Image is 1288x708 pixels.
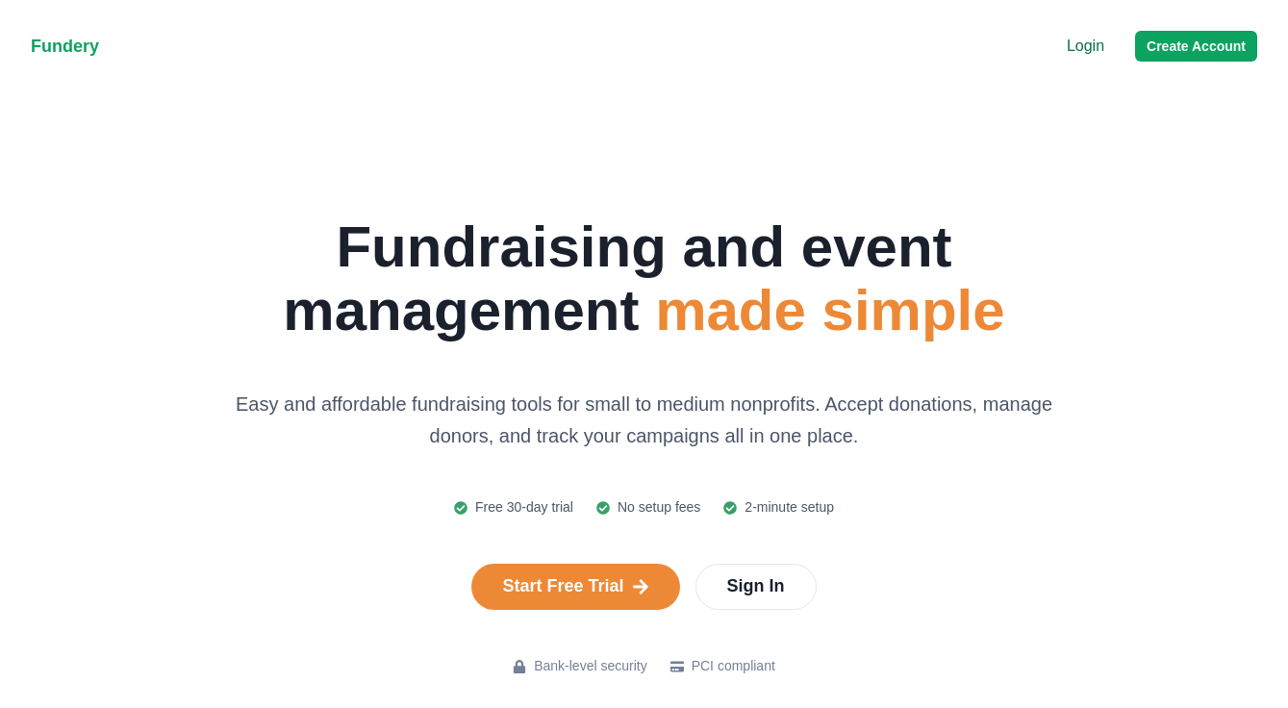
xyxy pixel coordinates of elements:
p: 2-minute setup [745,497,834,518]
button: Create Account [1135,31,1257,62]
span: made simple [655,278,1005,342]
p: Free 30-day trial [475,497,573,518]
a: Sign In [695,564,817,610]
p: Bank-level security [534,656,647,676]
a: Login [1067,35,1104,58]
p: PCI compliant [692,656,775,676]
p: Easy and affordable fundraising tools for small to medium nonprofits. Accept donations, manage do... [214,389,1075,451]
p: No setup fees [618,497,700,518]
p: Fundery [31,34,127,60]
a: Start Free Trial [471,564,679,610]
h2: Fundraising and event management [214,215,1075,342]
